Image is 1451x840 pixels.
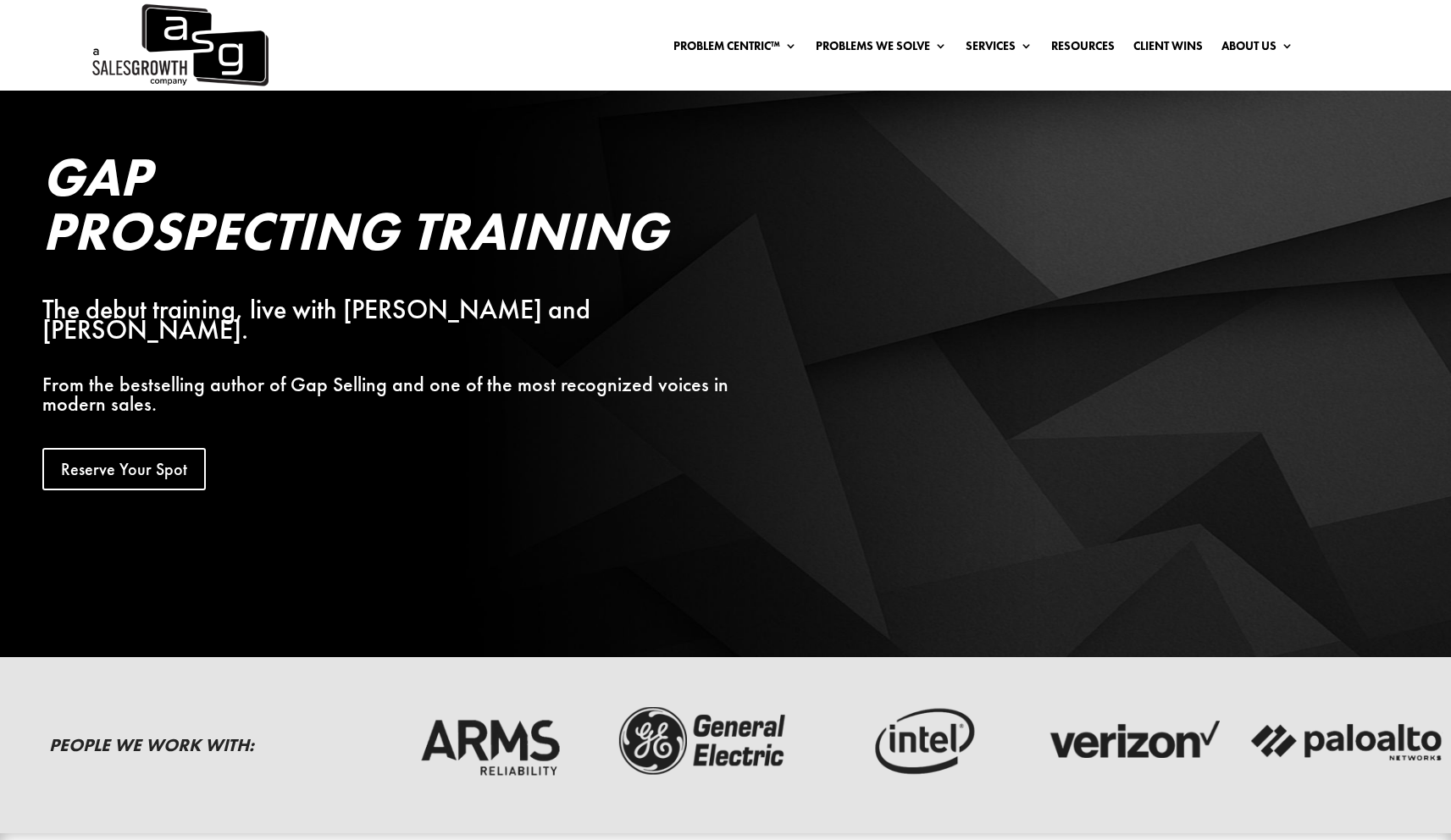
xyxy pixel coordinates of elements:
[42,374,749,415] p: From the bestselling author of Gap Selling and one of the most recognized voices in modern sales.
[1051,40,1115,58] a: Resources
[1034,702,1232,781] img: verizon-logo-dark
[820,702,1017,781] img: intel-logo-dark
[42,150,749,267] h2: Gap Prospecting Training
[606,702,803,781] img: ge-logo-dark
[42,300,749,340] div: The debut training, live with [PERSON_NAME] and [PERSON_NAME].
[1133,40,1203,58] a: Client Wins
[673,40,797,58] a: Problem Centric™
[1249,702,1446,781] img: palato-networks-logo-dark
[966,40,1033,58] a: Services
[1221,40,1293,58] a: About Us
[391,702,589,781] img: arms-reliability-logo-dark
[816,40,947,58] a: Problems We Solve
[42,448,206,490] a: Reserve Your Spot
